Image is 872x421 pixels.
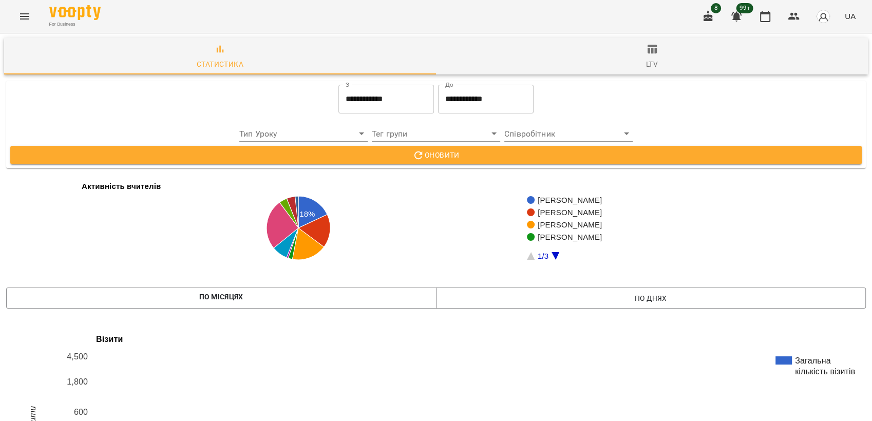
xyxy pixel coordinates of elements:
text: кількість візитів [795,367,855,376]
span: For Business [49,21,101,28]
svg: A chart. [6,177,857,279]
text: [PERSON_NAME] [538,233,602,241]
button: По днях [436,288,866,309]
button: Оновити [10,146,862,164]
text: 600 [74,408,88,416]
text: 4,500 [67,353,88,361]
text: [PERSON_NAME] [538,208,602,217]
img: avatar_s.png [816,9,830,24]
text: [PERSON_NAME] [538,220,602,229]
text: Загальна [795,356,831,365]
div: ltv [646,58,658,70]
span: UA [845,11,856,22]
span: По днях [444,292,858,304]
text: [PERSON_NAME] [538,196,602,204]
text: Активність вчителів [82,182,161,191]
label: По місяцях [199,291,243,303]
text: 18% [299,210,315,219]
button: UA [841,7,860,26]
button: По місяцях [6,288,437,309]
text: 1,800 [67,377,88,386]
text: Візити [96,335,123,343]
span: 99+ [736,3,753,13]
div: Статистика [197,58,243,70]
span: 8 [711,3,721,13]
span: Оновити [18,149,854,161]
button: Menu [12,4,37,29]
text: 1/3 [538,252,548,260]
img: Voopty Logo [49,5,101,20]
